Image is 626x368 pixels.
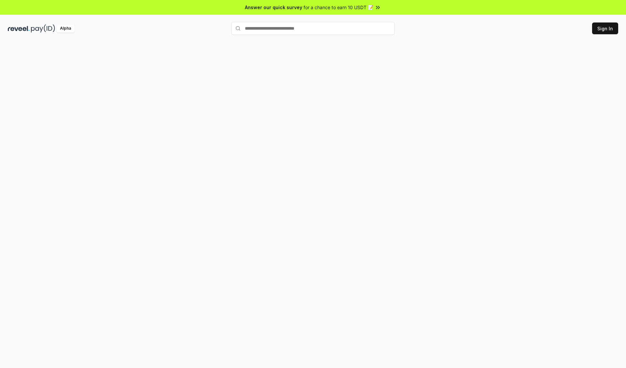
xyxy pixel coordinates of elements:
img: pay_id [31,24,55,33]
span: Answer our quick survey [245,4,302,11]
button: Sign In [592,22,618,34]
span: for a chance to earn 10 USDT 📝 [304,4,373,11]
img: reveel_dark [8,24,30,33]
div: Alpha [56,24,75,33]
